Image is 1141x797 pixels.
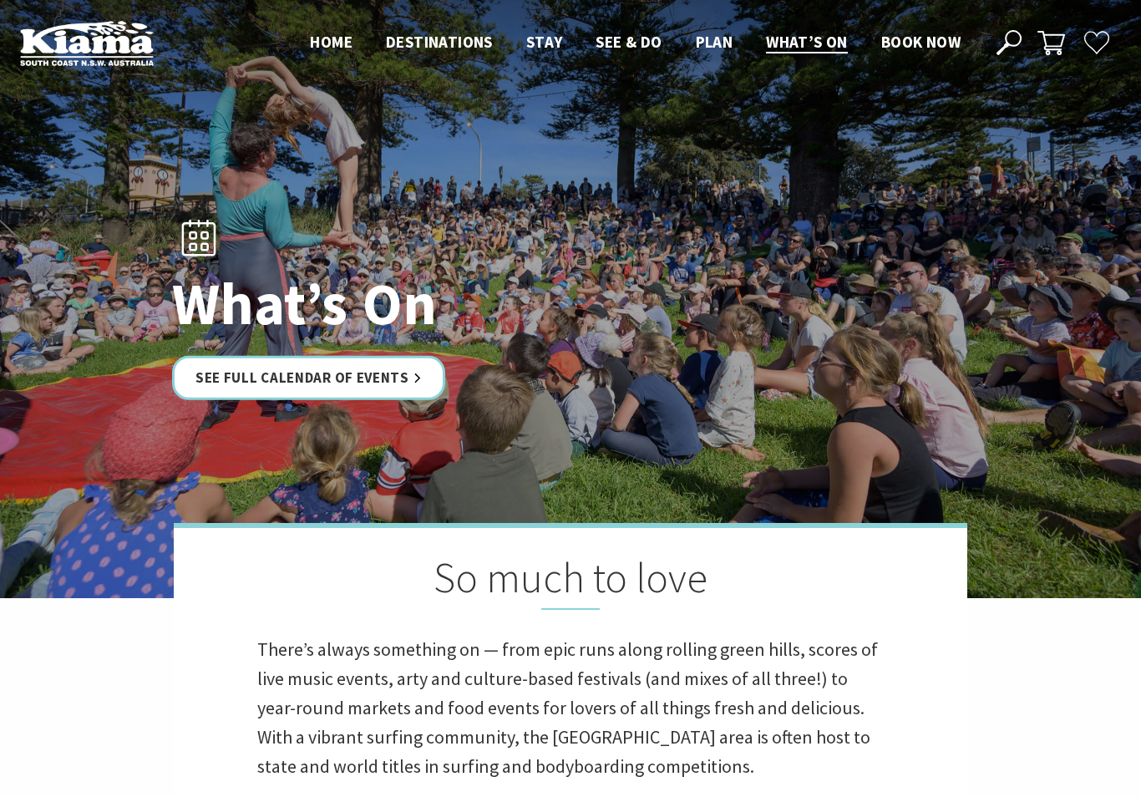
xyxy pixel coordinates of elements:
[386,32,493,52] span: Destinations
[20,20,154,66] img: Kiama Logo
[257,635,884,782] p: There’s always something on — from epic runs along rolling green hills, scores of live music even...
[257,553,884,610] h2: So much to love
[596,32,662,52] span: See & Do
[172,356,445,400] a: See Full Calendar of Events
[172,272,644,336] h1: What’s On
[696,32,733,52] span: Plan
[881,32,961,52] span: Book now
[526,32,563,52] span: Stay
[766,32,848,52] span: What’s On
[293,29,977,57] nav: Main Menu
[310,32,352,52] span: Home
